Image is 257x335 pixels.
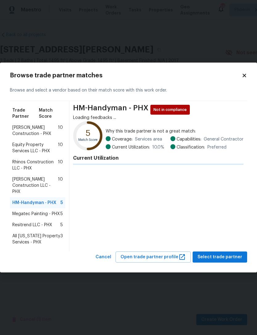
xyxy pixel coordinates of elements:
[12,125,58,137] span: [PERSON_NAME] Construction - PHX
[78,138,98,141] text: Match Score
[152,144,164,150] span: 10.0 %
[58,159,63,171] span: 10
[58,125,63,137] span: 10
[60,200,63,206] span: 5
[58,176,63,195] span: 10
[193,251,247,263] button: Select trade partner
[177,144,205,150] span: Classification:
[12,222,52,228] span: Resitrend LLC - PHX
[112,136,133,142] span: Coverage:
[12,159,58,171] span: Rhinos Construction LLC - PHX
[177,136,201,142] span: Capabilities:
[135,136,162,142] span: Services area
[73,105,149,115] span: HM-Handyman - PHX
[10,72,242,79] h2: Browse trade partner matches
[12,233,60,245] span: All [US_STATE] Property Services - PHX
[120,253,186,261] span: Open trade partner profile
[106,128,243,134] span: Why this trade partner is not a great match:
[10,80,247,101] div: Browse and select a vendor based on their match score with this work order.
[12,142,58,154] span: Equity Property Services LLC - PHX
[39,107,63,120] span: Match Score
[204,136,243,142] span: General Contractor
[86,129,91,137] text: 5
[60,233,63,245] span: 3
[96,253,111,261] span: Cancel
[73,115,243,121] div: Loading feedbacks ...
[198,253,242,261] span: Select trade partner
[60,211,63,217] span: 5
[12,176,58,195] span: [PERSON_NAME] Construction LLC - PHX
[73,155,243,161] h4: Current Utilization
[153,107,189,113] span: Not in compliance
[12,107,39,120] span: Trade Partner
[112,144,150,150] span: Current Utilization:
[58,142,63,154] span: 10
[12,211,60,217] span: Megatec Painting - PHX
[207,144,226,150] span: Preferred
[60,222,63,228] span: 5
[12,200,56,206] span: HM-Handyman - PHX
[116,251,191,263] button: Open trade partner profile
[93,251,114,263] button: Cancel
